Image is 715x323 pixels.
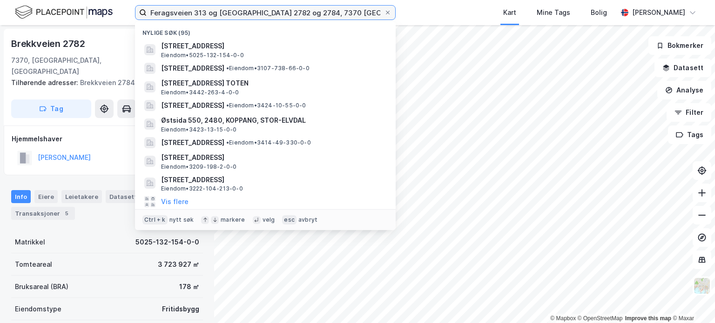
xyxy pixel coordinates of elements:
[226,102,229,109] span: •
[161,185,243,192] span: Eiendom • 3222-104-213-0-0
[161,40,384,52] span: [STREET_ADDRESS]
[648,36,711,55] button: Bokmerker
[161,52,244,59] span: Eiendom • 5025-132-154-0-0
[693,277,711,295] img: Z
[162,303,199,315] div: Fritidsbygg
[161,137,224,148] span: [STREET_ADDRESS]
[161,115,384,126] span: Østsida 550, 2480, KOPPANG, STOR-ELVDAL
[15,237,45,248] div: Matrikkel
[15,4,113,20] img: logo.f888ab2527a4732fd821a326f86c7f29.svg
[226,139,311,146] span: Eiendom • 3414-49-330-0-0
[226,65,229,72] span: •
[11,190,31,203] div: Info
[226,139,229,146] span: •
[135,22,396,39] div: Nylige søk (95)
[226,102,306,109] span: Eiendom • 3424-10-55-0-0
[12,133,202,145] div: Hjemmelshaver
[135,237,199,248] div: 5025-132-154-0-0
[161,196,189,207] button: Vis flere
[11,99,91,118] button: Tag
[11,77,196,88] div: Brekkveien 2784
[15,281,68,292] div: Bruksareal (BRA)
[625,315,671,322] a: Improve this map
[667,103,711,122] button: Filter
[62,209,71,218] div: 5
[161,163,236,171] span: Eiendom • 3209-198-2-0-0
[161,174,384,185] span: [STREET_ADDRESS]
[298,216,317,224] div: avbryt
[106,190,141,203] div: Datasett
[657,81,711,99] button: Analyse
[668,278,715,323] iframe: Chat Widget
[282,215,297,224] div: esc
[503,7,516,18] div: Kart
[221,216,245,224] div: markere
[11,207,75,220] div: Transaksjoner
[226,65,310,72] span: Eiendom • 3107-738-66-0-0
[161,89,239,96] span: Eiendom • 3442-263-4-0-0
[169,216,194,224] div: nytt søk
[11,36,87,51] div: Brekkveien 2782
[161,63,224,74] span: [STREET_ADDRESS]
[537,7,570,18] div: Mine Tags
[11,79,80,86] span: Tilhørende adresser:
[147,6,384,20] input: Søk på adresse, matrikkel, gårdeiere, leietakere eller personer
[161,126,236,133] span: Eiendom • 3423-13-15-0-0
[550,315,576,322] a: Mapbox
[179,281,199,292] div: 178 ㎡
[578,315,623,322] a: OpenStreetMap
[142,215,168,224] div: Ctrl + k
[591,7,607,18] div: Bolig
[161,78,384,89] span: [STREET_ADDRESS] TOTEN
[11,55,158,77] div: 7370, [GEOGRAPHIC_DATA], [GEOGRAPHIC_DATA]
[632,7,685,18] div: [PERSON_NAME]
[161,152,384,163] span: [STREET_ADDRESS]
[61,190,102,203] div: Leietakere
[15,303,61,315] div: Eiendomstype
[654,59,711,77] button: Datasett
[161,100,224,111] span: [STREET_ADDRESS]
[34,190,58,203] div: Eiere
[263,216,275,224] div: velg
[158,259,199,270] div: 3 723 927 ㎡
[668,278,715,323] div: Kontrollprogram for chat
[15,259,52,270] div: Tomteareal
[668,125,711,144] button: Tags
